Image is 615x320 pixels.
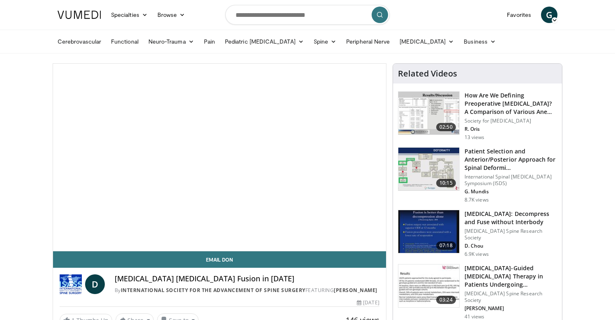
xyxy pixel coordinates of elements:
span: 02:50 [436,123,456,131]
a: Favorites [502,7,536,23]
img: b780bfcf-736a-4970-b3c7-26cda1cae461.150x105_q85_crop-smart_upscale.jpg [398,92,459,134]
p: [PERSON_NAME] [465,305,557,312]
p: 13 views [465,134,485,141]
span: 10:15 [436,179,456,187]
a: Cerebrovascular [53,33,106,50]
p: [MEDICAL_DATA] Spine Research Society [465,290,557,304]
a: 02:50 How Are We Defining Preoperative [MEDICAL_DATA]? A Comparison of Various Ane… Society for [... [398,91,557,141]
img: beefc228-5859-4966-8bc6-4c9aecbbf021.150x105_q85_crop-smart_upscale.jpg [398,148,459,190]
div: [DATE] [357,299,379,306]
a: Neuro-Trauma [143,33,199,50]
a: [MEDICAL_DATA] [395,33,459,50]
a: 03:24 [MEDICAL_DATA]-Guided [MEDICAL_DATA] Therapy in Patients Undergoing [MEDICAL_DATA] Spine S…... [398,264,557,320]
p: 8.7K views [465,197,489,203]
p: [MEDICAL_DATA] Spine Research Society [465,228,557,241]
p: 6.9K views [465,251,489,257]
a: Peripheral Nerve [341,33,395,50]
h4: [MEDICAL_DATA] [MEDICAL_DATA] Fusion in [DATE] [115,274,379,283]
a: G [541,7,557,23]
a: Email Don [53,251,386,268]
input: Search topics, interventions [225,5,390,25]
p: D. Chou [465,243,557,249]
p: Society for [MEDICAL_DATA] [465,118,557,124]
img: VuMedi Logo [58,11,101,19]
a: 10:15 Patient Selection and Anterior/Posterior Approach for Spinal Deformi… International Spinal ... [398,147,557,203]
a: Specialties [106,7,153,23]
h3: [MEDICAL_DATA]: Decompress and Fuse without Interbody [465,210,557,226]
img: c4fa5558-e12f-4602-9a69-5c969baacd51.150x105_q85_crop-smart_upscale.jpg [398,264,459,307]
a: 07:18 [MEDICAL_DATA]: Decompress and Fuse without Interbody [MEDICAL_DATA] Spine Research Society... [398,210,557,257]
a: International Society for the Advancement of Spine Surgery [121,287,305,294]
a: Spine [309,33,341,50]
a: D [85,274,105,294]
p: International Spinal [MEDICAL_DATA] Symposium (ISDS) [465,174,557,187]
h3: [MEDICAL_DATA]-Guided [MEDICAL_DATA] Therapy in Patients Undergoing [MEDICAL_DATA] Spine S… [465,264,557,289]
p: 41 views [465,313,485,320]
a: Pediatric [MEDICAL_DATA] [220,33,309,50]
span: 07:18 [436,241,456,250]
div: By FEATURING [115,287,379,294]
h3: Patient Selection and Anterior/Posterior Approach for Spinal Deformi… [465,147,557,172]
img: International Society for the Advancement of Spine Surgery [60,274,82,294]
h3: How Are We Defining Preoperative [MEDICAL_DATA]? A Comparison of Various Ane… [465,91,557,116]
p: R. Oris [465,126,557,132]
a: Pain [199,33,220,50]
video-js: Video Player [53,64,386,251]
a: Business [459,33,501,50]
a: [PERSON_NAME] [334,287,377,294]
a: Browse [153,7,190,23]
span: 03:24 [436,296,456,304]
a: Functional [106,33,143,50]
h4: Related Videos [398,69,457,79]
p: G. Mundis [465,188,557,195]
img: 97801bed-5de1-4037-bed6-2d7170b090cf.150x105_q85_crop-smart_upscale.jpg [398,210,459,253]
